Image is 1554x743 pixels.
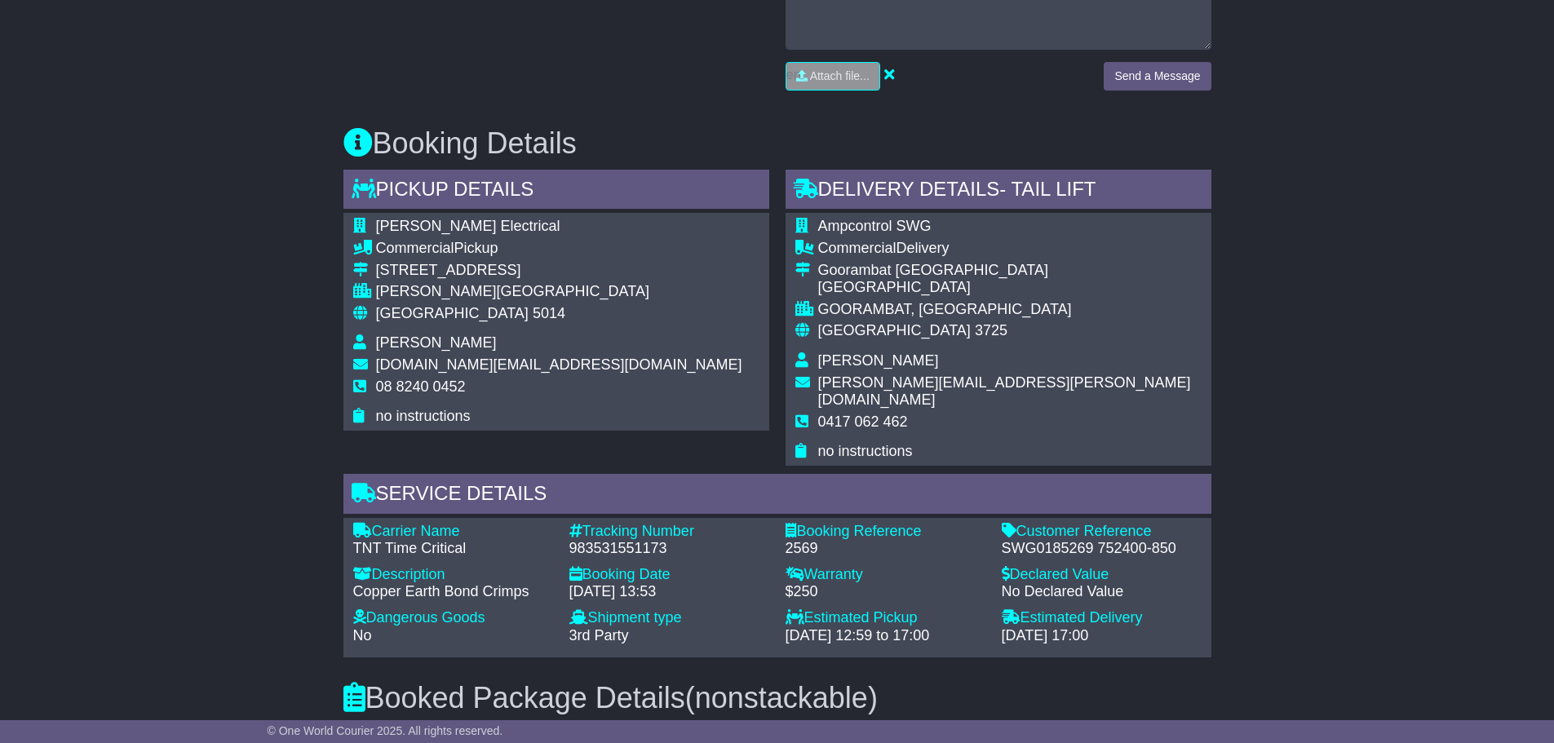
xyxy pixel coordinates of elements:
[818,262,1202,280] div: Goorambat [GEOGRAPHIC_DATA]
[1002,627,1202,645] div: [DATE] 17:00
[818,443,913,459] span: no instructions
[1002,523,1202,541] div: Customer Reference
[353,566,553,584] div: Description
[376,240,742,258] div: Pickup
[343,682,1211,714] h3: Booked Package Details
[353,523,553,541] div: Carrier Name
[818,301,1202,319] div: GOORAMBAT, [GEOGRAPHIC_DATA]
[353,627,372,643] span: No
[999,178,1096,200] span: - Tail Lift
[818,240,1202,258] div: Delivery
[343,474,1211,518] div: Service Details
[1002,540,1202,558] div: SWG0185269 752400-850
[786,609,985,627] div: Estimated Pickup
[376,334,497,351] span: [PERSON_NAME]
[818,322,971,338] span: [GEOGRAPHIC_DATA]
[1002,566,1202,584] div: Declared Value
[786,170,1211,214] div: Delivery Details
[975,322,1007,338] span: 3725
[569,609,769,627] div: Shipment type
[343,127,1211,160] h3: Booking Details
[685,681,878,714] span: (nonstackable)
[268,724,503,737] span: © One World Courier 2025. All rights reserved.
[569,583,769,601] div: [DATE] 13:53
[569,540,769,558] div: 983531551173
[353,609,553,627] div: Dangerous Goods
[353,583,553,601] div: Copper Earth Bond Crimps
[533,305,565,321] span: 5014
[569,566,769,584] div: Booking Date
[818,374,1191,409] span: [PERSON_NAME][EMAIL_ADDRESS][PERSON_NAME][DOMAIN_NAME]
[818,218,932,234] span: Ampcontrol SWG
[1104,62,1211,91] button: Send a Message
[786,583,985,601] div: $250
[786,540,985,558] div: 2569
[1002,583,1202,601] div: No Declared Value
[569,523,769,541] div: Tracking Number
[818,352,939,369] span: [PERSON_NAME]
[818,240,897,256] span: Commercial
[376,262,742,280] div: [STREET_ADDRESS]
[818,414,908,430] span: 0417 062 462
[569,627,629,643] span: 3rd Party
[1002,609,1202,627] div: Estimated Delivery
[376,240,454,256] span: Commercial
[343,170,769,214] div: Pickup Details
[376,356,742,373] span: [DOMAIN_NAME][EMAIL_ADDRESS][DOMAIN_NAME]
[353,540,553,558] div: TNT Time Critical
[376,283,742,301] div: [PERSON_NAME][GEOGRAPHIC_DATA]
[376,218,560,234] span: [PERSON_NAME] Electrical
[818,279,1202,297] div: [GEOGRAPHIC_DATA]
[786,523,985,541] div: Booking Reference
[786,566,985,584] div: Warranty
[376,378,466,395] span: 08 8240 0452
[786,627,985,645] div: [DATE] 12:59 to 17:00
[376,408,471,424] span: no instructions
[376,305,529,321] span: [GEOGRAPHIC_DATA]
